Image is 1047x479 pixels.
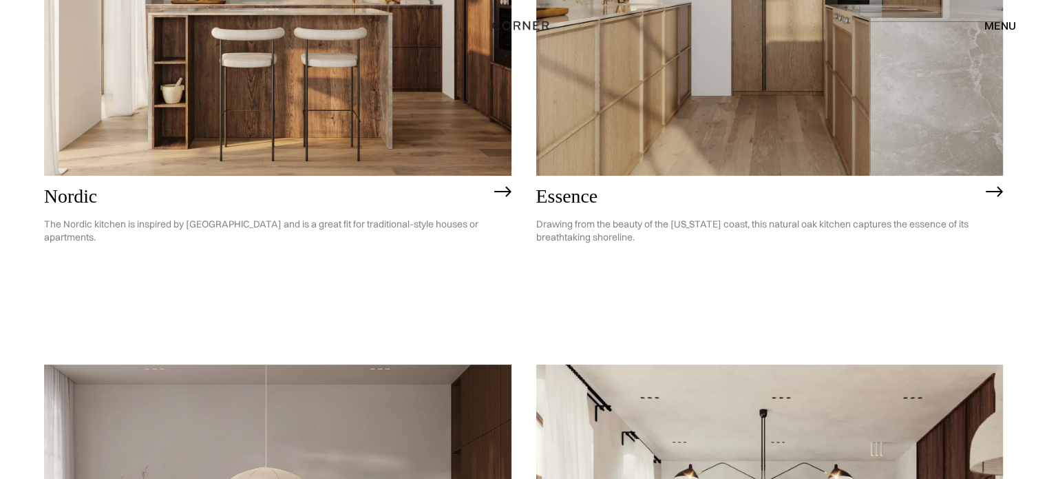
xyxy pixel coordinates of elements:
[44,186,487,207] h2: Nordic
[44,207,487,254] p: The Nordic kitchen is inspired by [GEOGRAPHIC_DATA] and is a great fit for traditional-style hous...
[984,20,1016,31] div: menu
[536,207,980,254] p: Drawing from the beauty of the [US_STATE] coast, this natural oak kitchen captures the essence of...
[536,186,980,207] h2: Essence
[971,14,1016,37] div: menu
[487,17,559,34] a: home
